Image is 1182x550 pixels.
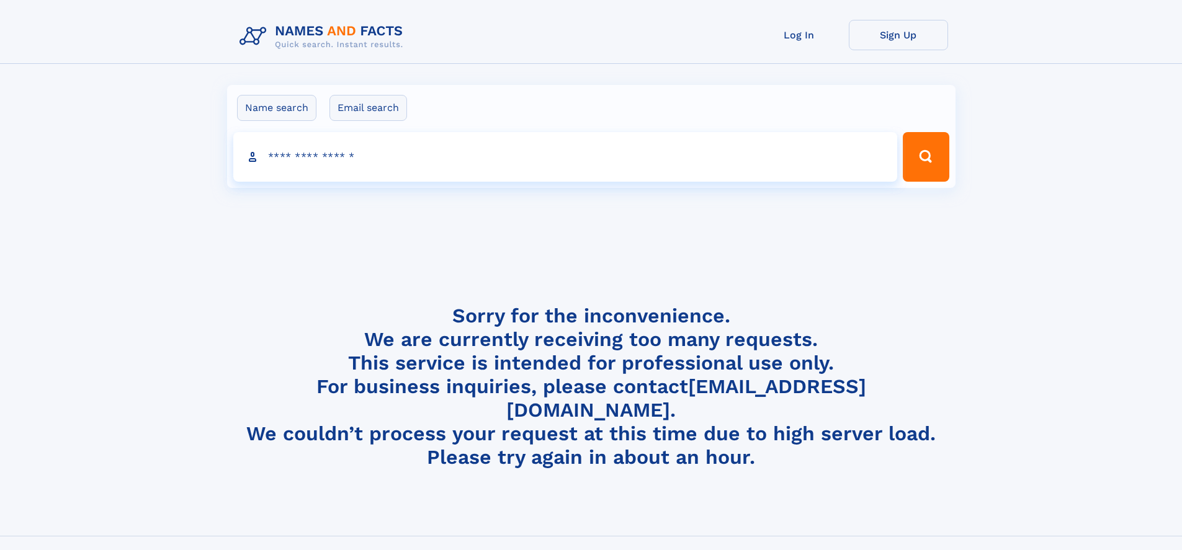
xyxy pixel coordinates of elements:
[235,20,413,53] img: Logo Names and Facts
[235,304,948,469] h4: Sorry for the inconvenience. We are currently receiving too many requests. This service is intend...
[329,95,407,121] label: Email search
[903,132,949,182] button: Search Button
[849,20,948,50] a: Sign Up
[237,95,316,121] label: Name search
[233,132,898,182] input: search input
[506,375,866,422] a: [EMAIL_ADDRESS][DOMAIN_NAME]
[750,20,849,50] a: Log In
